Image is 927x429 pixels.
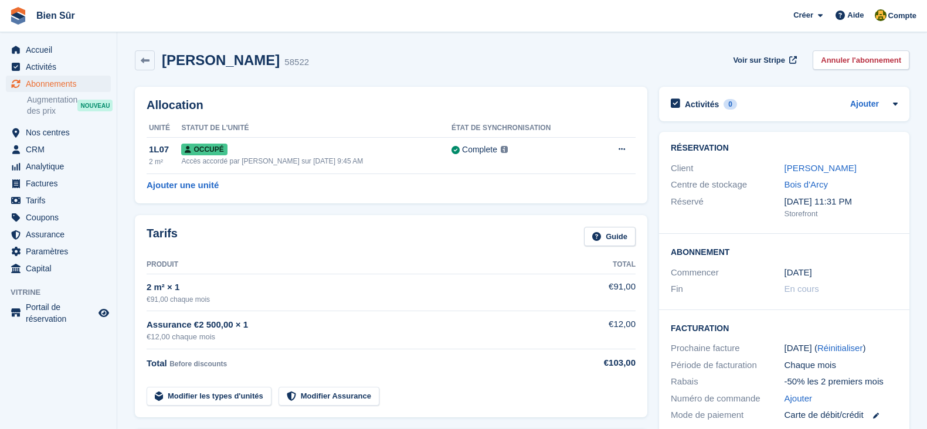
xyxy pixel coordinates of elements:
div: Complete [462,144,497,156]
a: menu [6,141,111,158]
td: €12,00 [577,311,636,349]
a: Annuler l'abonnement [813,50,909,70]
div: Assurance €2 500,00 × 1 [147,318,577,332]
span: En cours [785,284,819,294]
a: Bois d'Arcy [785,179,828,189]
span: Augmentation des prix [27,94,77,117]
span: Nos centres [26,124,96,141]
span: Factures [26,175,96,192]
div: €103,00 [577,356,636,370]
div: NOUVEAU [77,100,113,111]
div: [DATE] 11:31 PM [785,195,898,209]
span: Aide [847,9,864,21]
a: Modifier Assurance [279,387,379,406]
a: menu [6,260,111,277]
a: Ajouter [785,392,813,406]
a: Ajouter une unité [147,179,219,192]
a: menu [6,42,111,58]
span: Assurance [26,226,96,243]
h2: Réservation [671,144,898,153]
a: Modifier les types d'unités [147,387,271,406]
a: Ajouter [850,98,879,111]
a: menu [6,192,111,209]
img: icon-info-grey-7440780725fd019a000dd9b08b2336e03edf1995a4989e88bcd33f0948082b44.svg [501,146,508,153]
div: Storefront [785,208,898,220]
div: 0 [724,99,737,110]
span: Portail de réservation [26,301,96,325]
div: €12,00 chaque mois [147,331,577,343]
a: menu [6,243,111,260]
div: Numéro de commande [671,392,785,406]
a: menu [6,175,111,192]
th: État de synchronisation [451,119,599,138]
th: Total [577,256,636,274]
div: [DATE] ( ) [785,342,898,355]
h2: [PERSON_NAME] [162,52,280,68]
img: stora-icon-8386f47178a22dfd0bd8f6a31ec36ba5ce8667c1dd55bd0f319d3a0aa187defe.svg [9,7,27,25]
div: Carte de débit/crédit [785,408,898,422]
span: Compte [888,10,916,22]
div: Client [671,162,785,175]
a: menu [6,209,111,226]
span: Accueil [26,42,96,58]
div: 2 m² [149,156,181,167]
div: Mode de paiement [671,408,785,422]
span: Activités [26,59,96,75]
a: menu [6,301,111,325]
div: Chaque mois [785,359,898,372]
td: €91,00 [577,274,636,311]
a: Augmentation des prix NOUVEAU [27,94,111,117]
span: Vitrine [11,287,117,298]
h2: Facturation [671,322,898,333]
a: menu [6,158,111,175]
a: [PERSON_NAME] [785,163,857,173]
div: Commencer [671,266,785,280]
h2: Tarifs [147,227,178,246]
div: -50% les 2 premiers mois [785,375,898,389]
h2: Activités [685,99,719,110]
h2: Allocation [147,98,636,112]
a: menu [6,59,111,75]
a: menu [6,226,111,243]
h2: Abonnement [671,246,898,257]
a: Bien Sûr [32,6,80,25]
th: Statut de l'unité [181,119,451,138]
div: Accès accordé par [PERSON_NAME] sur [DATE] 9:45 AM [181,156,451,166]
span: Total [147,358,167,368]
div: Centre de stockage [671,178,785,192]
span: Before discounts [169,360,227,368]
div: 2 m² × 1 [147,281,577,294]
div: 58522 [284,56,309,69]
a: Boutique d'aperçu [97,306,111,320]
a: Voir sur Stripe [728,50,799,70]
span: Paramètres [26,243,96,260]
th: Unité [147,119,181,138]
span: Tarifs [26,192,96,209]
span: Voir sur Stripe [733,55,785,66]
span: Occupé [181,144,227,155]
a: menu [6,124,111,141]
th: Produit [147,256,577,274]
div: €91,00 chaque mois [147,294,577,305]
span: Capital [26,260,96,277]
div: Réservé [671,195,785,220]
div: Fin [671,282,785,296]
div: 1L07 [149,143,181,156]
div: Période de facturation [671,359,785,372]
a: menu [6,76,111,92]
img: Fatima Kelaaoui [875,9,887,21]
a: Réinitialiser [817,343,863,353]
span: Coupons [26,209,96,226]
span: Analytique [26,158,96,175]
div: Rabais [671,375,785,389]
a: Guide [584,227,636,246]
span: CRM [26,141,96,158]
span: Abonnements [26,76,96,92]
div: Prochaine facture [671,342,785,355]
time: 2024-10-28 00:00:00 UTC [785,266,812,280]
span: Créer [793,9,813,21]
